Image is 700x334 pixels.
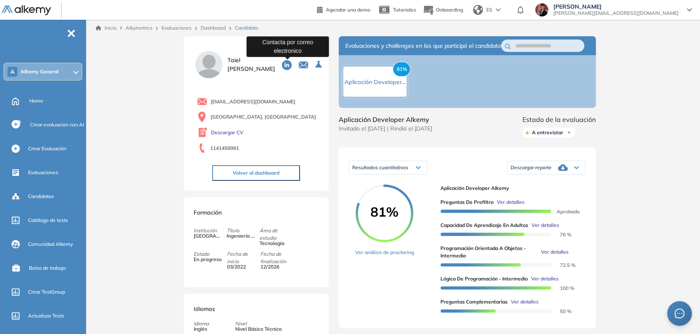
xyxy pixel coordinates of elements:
[440,222,528,229] span: Capacidad de Aprendizaje en Adultos
[2,5,51,16] img: Logo
[532,129,563,136] span: A entrevistar
[317,4,370,14] a: Agendar una demo
[345,42,501,50] span: Evaluaciones y challenges en los que participó el candidato
[511,298,538,306] span: Ver detalles
[355,249,414,256] a: Ver análisis de proctoring
[531,275,559,283] span: Ver detalles
[473,5,483,15] img: world
[211,113,316,121] span: [GEOGRAPHIC_DATA], [GEOGRAPHIC_DATA]
[537,248,568,256] button: Ver detalles
[260,263,288,271] span: 12/2026
[260,227,293,242] span: Área de estudio
[393,62,410,77] span: 81%
[28,145,66,152] span: Crear Evaluación
[440,245,538,259] span: Programación Orientada a Objetos - Intermedio
[393,7,416,13] span: Tutoriales
[28,169,58,176] span: Evaluaciones
[260,240,288,247] span: Tecnología
[312,57,327,72] button: Seleccione la evaluación activa
[96,24,117,32] a: Inicio
[194,325,209,333] span: Inglés
[194,209,222,216] span: Formación
[541,248,568,256] span: Ver detalles
[28,241,73,248] span: Comunidad Alkemy
[510,164,552,171] span: Descargar reporte
[550,285,574,291] span: 100 %
[194,49,224,80] img: PROFILE_MENU_LOGO_USER
[211,98,295,105] span: [EMAIL_ADDRESS][DOMAIN_NAME]
[227,227,260,234] span: Título
[440,185,579,192] span: Aplicación Developer Alkemy
[210,145,239,152] span: 1141459991
[201,25,226,31] a: Dashboard
[227,232,255,240] span: Ingeniería en Informática
[550,308,571,314] span: 50 %
[356,205,413,218] span: 81%
[235,325,282,333] span: Nivel Básico Técnico
[496,8,501,12] img: arrow
[486,6,492,14] span: ES
[227,263,255,271] span: 03/2022
[28,217,68,224] span: Catálogo de tests
[550,208,580,215] span: Aprobado
[194,250,227,258] span: Estado
[260,250,293,265] span: Fecha de finalización
[21,68,59,75] span: Alkemy General
[227,56,275,73] span: Taiel [PERSON_NAME]
[531,222,559,229] span: Ver detalles
[235,320,282,327] span: Nivel
[522,114,596,124] span: Estado de la evaluación
[28,288,65,296] span: Crear TestGroup
[508,298,538,306] button: Ver detalles
[212,165,300,181] button: Volver al dashboard
[30,121,84,128] span: Crear evaluacion con AI
[28,312,64,320] span: Actualizar Tests
[326,7,370,13] span: Agendar una demo
[126,25,152,31] span: Alkymetrics
[423,1,463,19] button: Onboarding
[567,130,571,135] img: Ícono de flecha
[440,275,528,283] span: Lógica de Programación - Intermedio
[29,97,43,105] span: Home
[339,124,432,133] span: Invitado el [DATE] | Rindió el [DATE]
[553,3,679,10] span: [PERSON_NAME]
[211,129,243,136] a: Descargar CV
[246,36,329,57] div: Contacta por correo electronico
[550,231,571,238] span: 76 %
[162,25,192,31] a: Evaluaciones
[497,199,524,206] span: Ver detalles
[440,298,508,306] span: Preguntas complementarias
[352,164,408,171] span: Resultados cuantitativos
[194,232,222,240] span: [GEOGRAPHIC_DATA]
[528,222,559,229] button: Ver detalles
[674,308,684,318] span: message
[494,199,524,206] button: Ver detalles
[339,114,432,124] span: Aplicación Developer Alkemy
[553,10,679,16] span: [PERSON_NAME][EMAIL_ADDRESS][DOMAIN_NAME]
[28,193,54,200] span: Candidatos
[344,78,405,86] span: Aplicación Developer...
[235,24,258,32] span: Candidato
[440,199,494,206] span: Preguntas de Prefiltro
[194,256,222,263] span: En progreso
[227,250,260,265] span: Fecha de inicio
[10,68,14,75] span: A
[550,262,576,268] span: 72.5 %
[194,320,209,327] span: Idioma
[436,7,463,13] span: Onboarding
[29,264,66,272] span: Bolsa de trabajo
[194,305,215,313] span: Idiomas
[194,227,227,234] span: Institución
[528,275,559,283] button: Ver detalles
